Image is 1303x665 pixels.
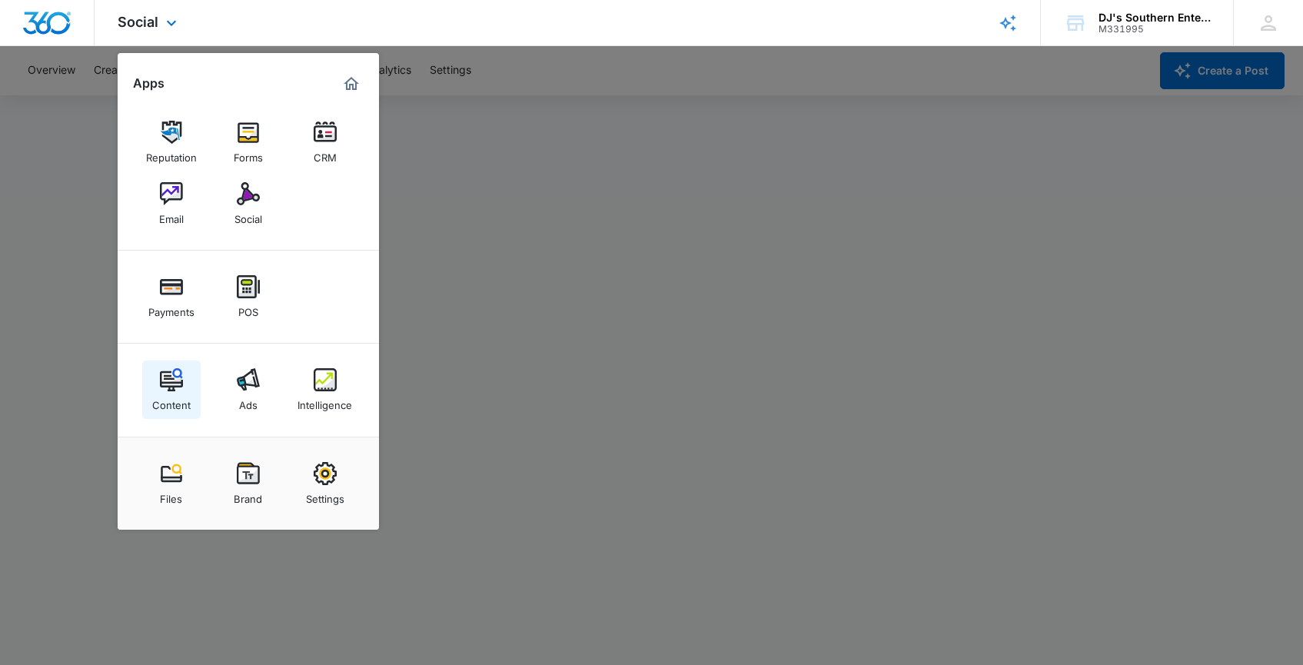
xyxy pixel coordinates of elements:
[219,268,278,326] a: POS
[219,454,278,513] a: Brand
[306,485,344,505] div: Settings
[219,361,278,419] a: Ads
[234,205,262,225] div: Social
[142,454,201,513] a: Files
[234,144,263,164] div: Forms
[296,113,354,171] a: CRM
[296,361,354,419] a: Intelligence
[296,454,354,513] a: Settings
[148,298,194,318] div: Payments
[1099,12,1211,24] div: account name
[1099,24,1211,35] div: account id
[142,175,201,233] a: Email
[118,14,158,30] span: Social
[133,76,165,91] h2: Apps
[297,391,352,411] div: Intelligence
[142,113,201,171] a: Reputation
[152,391,191,411] div: Content
[159,205,184,225] div: Email
[219,175,278,233] a: Social
[160,485,182,505] div: Files
[142,268,201,326] a: Payments
[219,113,278,171] a: Forms
[142,361,201,419] a: Content
[146,144,197,164] div: Reputation
[339,71,364,96] a: Marketing 360® Dashboard
[234,485,262,505] div: Brand
[239,391,258,411] div: Ads
[238,298,258,318] div: POS
[314,144,337,164] div: CRM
